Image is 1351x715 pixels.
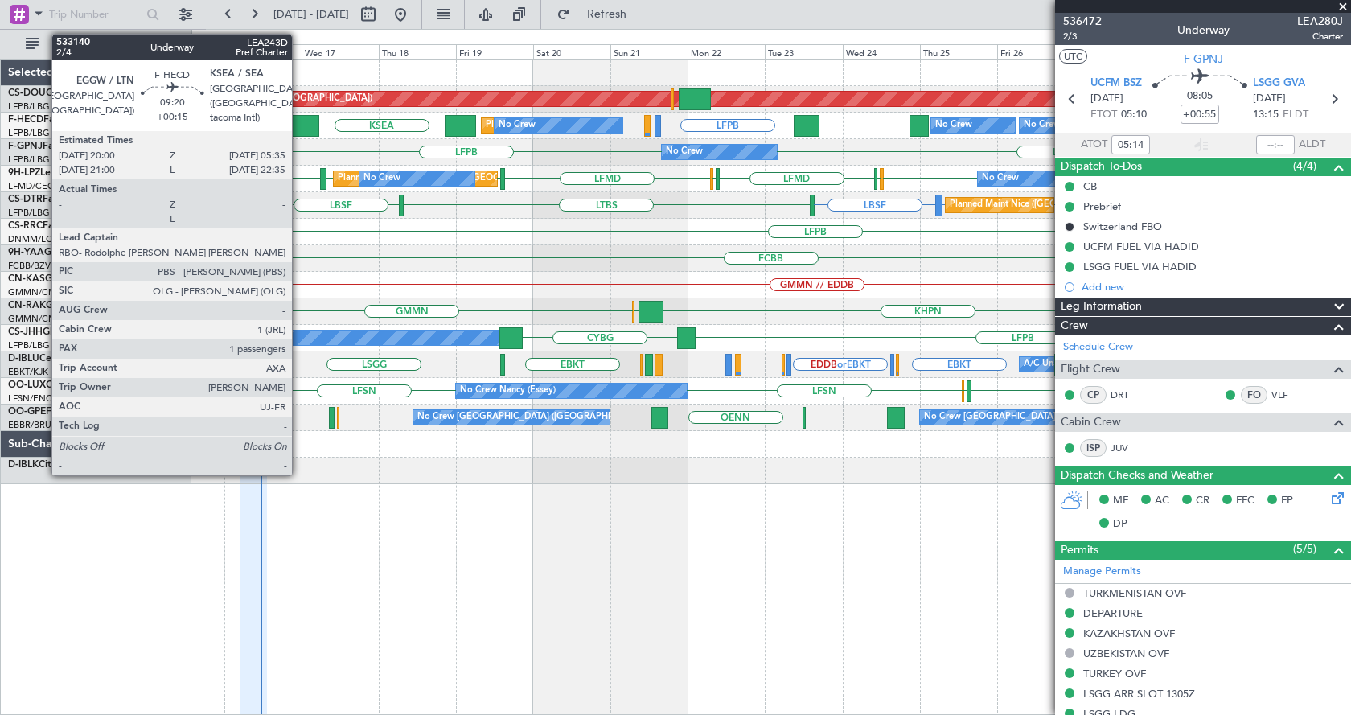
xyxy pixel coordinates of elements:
span: LEA280J [1297,13,1343,30]
span: Dispatch Checks and Weather [1061,466,1213,485]
div: Planned Maint London ([GEOGRAPHIC_DATA]) [180,87,372,111]
span: MF [1113,493,1128,509]
span: 536472 [1063,13,1102,30]
a: FCBB/BZV [8,260,51,272]
span: CS-DOU [8,88,46,98]
span: 9H-YAA [8,248,44,257]
div: KAZAKHSTAN OVF [1083,627,1175,640]
button: Refresh [549,2,646,27]
a: JUV [1111,441,1147,455]
div: Thu 18 [379,44,456,59]
span: 08:05 [1187,88,1213,105]
a: 9H-LPZLegacy 500 [8,168,92,178]
div: Planned Maint [GEOGRAPHIC_DATA] ([GEOGRAPHIC_DATA]) [270,220,524,244]
a: CS-RRCFalcon 900LX [8,221,103,231]
a: CN-RAKGlobal 6000 [8,301,101,310]
span: 9H-LPZ [8,168,40,178]
a: VLF [1271,388,1308,402]
div: Planned Maint Nice ([GEOGRAPHIC_DATA]) [950,193,1129,217]
div: No Crew [666,140,703,164]
span: 2/3 [1063,30,1102,43]
span: 05:10 [1121,107,1147,123]
div: A/C Unavailable [GEOGRAPHIC_DATA] ([GEOGRAPHIC_DATA] National) [1024,352,1323,376]
a: CS-DOUGlobal 6500 [8,88,101,98]
div: ISP [1080,439,1107,457]
span: D-IBLK [8,460,39,470]
a: CS-DTRFalcon 2000 [8,195,97,204]
a: LFPB/LBG [8,101,50,113]
span: [DATE] [1090,91,1123,107]
span: ATOT [1081,137,1107,153]
span: Charter [1297,30,1343,43]
div: Planned Maint [GEOGRAPHIC_DATA] ([GEOGRAPHIC_DATA]) [486,113,739,138]
a: EBBR/BRU [8,419,51,431]
div: Sat 20 [533,44,610,59]
span: 13:15 [1253,107,1279,123]
span: AC [1155,493,1169,509]
span: LSGG GVA [1253,76,1305,92]
span: Flight Crew [1061,360,1120,379]
a: LFMD/CEQ [8,180,55,192]
div: No Crew Nancy (Essey) [460,379,556,403]
div: Tue 16 [224,44,302,59]
a: CN-KASGlobal 5000 [8,274,100,284]
button: UTC [1059,49,1087,64]
div: Underway [1177,22,1230,39]
div: Fri 26 [997,44,1074,59]
div: Switzerland FBO [1083,220,1162,233]
span: Leg Information [1061,298,1142,316]
div: Tue 23 [765,44,842,59]
div: Mon 22 [688,44,765,59]
div: Add new [1082,280,1343,294]
span: CR [1196,493,1209,509]
div: Sun 21 [610,44,688,59]
div: Wed 24 [843,44,920,59]
span: CN-KAS [8,274,45,284]
input: Trip Number [49,2,142,27]
div: LSGG ARR SLOT 1305Z [1083,687,1195,701]
a: OO-LUXCessna Citation CJ4 [8,380,135,390]
span: (4/4) [1293,158,1316,175]
span: OO-LUX [8,380,46,390]
a: LFSN/ENC [8,392,52,405]
span: CS-DTR [8,195,43,204]
a: F-HECDFalcon 7X [8,115,88,125]
a: Schedule Crew [1063,339,1133,355]
a: D-IBLUCessna Citation M2 [8,354,126,364]
a: DRT [1111,388,1147,402]
div: UZBEKISTAN OVF [1083,647,1169,660]
a: GMMN/CMN [8,313,64,325]
div: No Crew [GEOGRAPHIC_DATA] ([GEOGRAPHIC_DATA] National) [417,405,687,429]
div: Thu 25 [920,44,997,59]
span: F-GPNJ [8,142,43,151]
input: --:-- [1256,135,1295,154]
span: [DATE] - [DATE] [273,7,349,22]
span: DP [1113,516,1127,532]
a: D-IBLKCitation CJ2 [8,460,94,470]
span: Permits [1061,541,1098,560]
a: Manage Permits [1063,564,1141,580]
span: CN-RAK [8,301,46,310]
div: DEPARTURE [1083,606,1143,620]
span: UCFM BSZ [1090,76,1142,92]
div: No Crew [935,113,972,138]
div: Fri 19 [456,44,533,59]
div: TURKEY OVF [1083,667,1146,680]
span: CS-JHH [8,327,43,337]
a: OO-GPEFalcon 900EX EASy II [8,407,142,417]
span: FFC [1236,493,1254,509]
div: FO [1241,386,1267,404]
a: GMMN/CMN [8,286,64,298]
div: Planned [GEOGRAPHIC_DATA] ([GEOGRAPHIC_DATA]) [338,166,565,191]
input: --:-- [1111,135,1150,154]
div: Prebrief [1083,199,1121,213]
span: D-IBLU [8,354,39,364]
span: FP [1281,493,1293,509]
span: Refresh [573,9,641,20]
span: (5/5) [1293,540,1316,557]
span: All Aircraft [42,39,170,50]
span: OO-GPE [8,407,46,417]
a: CS-JHHGlobal 6000 [8,327,97,337]
div: UCFM FUEL VIA HADID [1083,240,1199,253]
span: Cabin Crew [1061,413,1121,432]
